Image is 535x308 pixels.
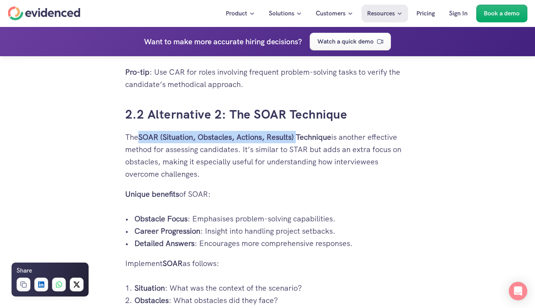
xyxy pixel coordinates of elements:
p: Watch a quick demo [317,37,374,47]
strong: Situation [134,283,165,293]
p: : Encourages more comprehensive responses. [134,237,410,249]
p: : Insight into handling project setbacks. [134,225,410,237]
h4: Want to make more accurate hiring decisions? [144,35,302,48]
div: Open Intercom Messenger [509,282,527,300]
a: Pricing [411,5,441,22]
a: Watch a quick demo [310,33,391,50]
p: Customers [316,8,345,18]
h6: Share [17,266,32,276]
p: Product [226,8,247,18]
p: : What was the context of the scenario? [134,282,410,294]
p: Pricing [416,8,435,18]
p: : What obstacles did they face? [134,294,410,306]
a: Book a demo [476,5,527,22]
strong: Pro-tip [125,67,149,77]
p: Implement as follows: [125,257,410,269]
strong: Obstacles [134,295,169,305]
p: Resources [367,8,395,18]
a: 2.2 Alternative 2: The SOAR Technique [125,106,347,122]
p: Book a demo [484,8,520,18]
strong: SOAR [163,258,183,268]
p: : Emphasises problem-solving capabilities. [134,213,410,225]
p: Solutions [269,8,294,18]
a: Home [8,7,80,20]
strong: SOAR (Situation, Obstacles, Actions, Results) Technique [138,132,331,142]
strong: Obstacle Focus [134,214,188,224]
p: : Use CAR for roles involving frequent problem-solving tasks to verify the candidate’s methodical... [125,66,410,90]
p: The is another effective method for assessing candidates. It’s similar to STAR but adds an extra ... [125,131,410,180]
a: Sign In [443,5,473,22]
strong: Detailed Answers [134,238,195,248]
strong: Career Progression [134,226,200,236]
strong: Unique benefits [125,189,179,199]
p: of SOAR: [125,188,410,200]
p: Sign In [449,8,468,18]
